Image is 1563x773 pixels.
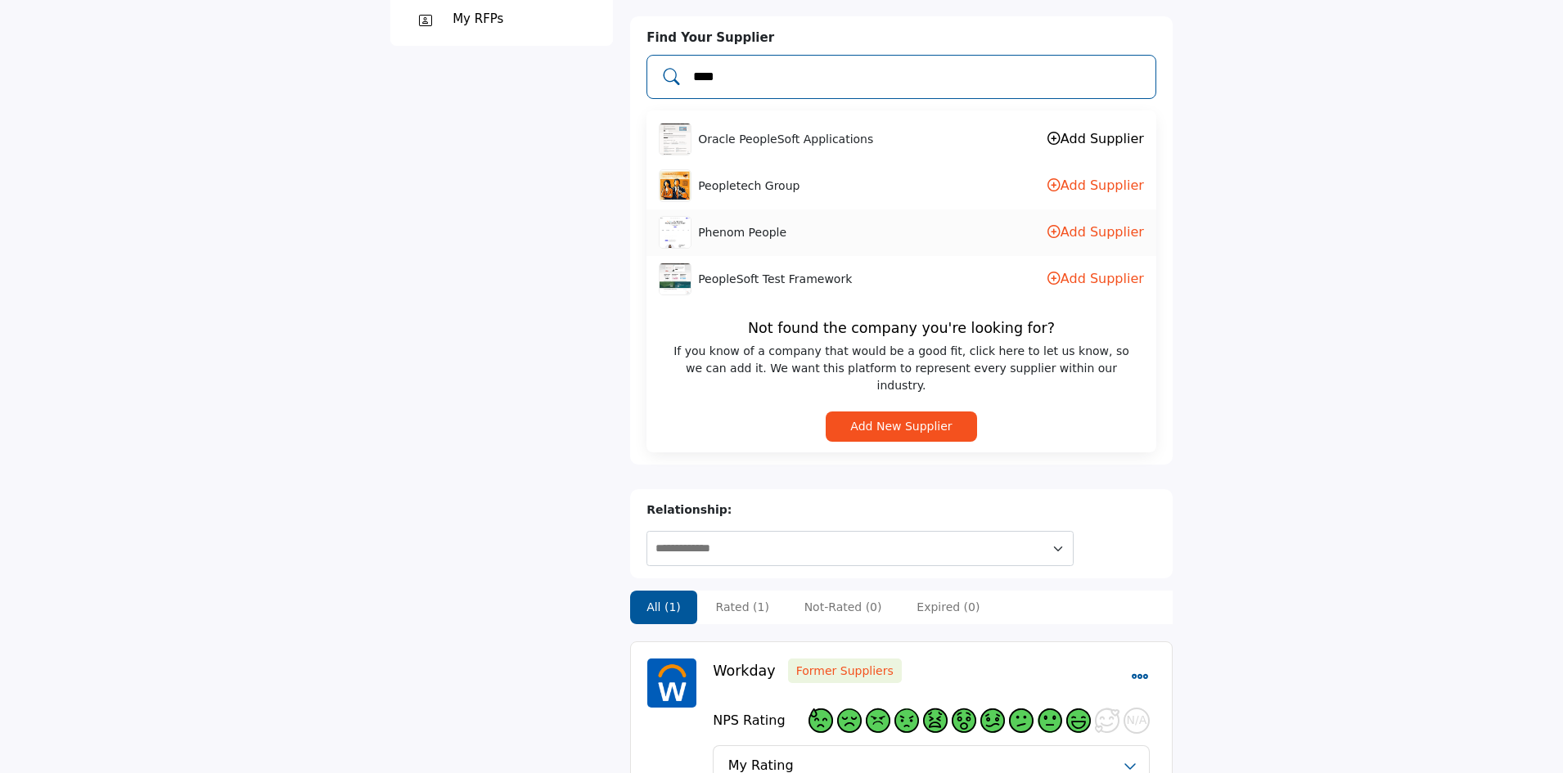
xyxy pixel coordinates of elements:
[826,411,976,442] button: Add New Supplier
[1127,713,1147,727] span: N/A
[1047,178,1144,193] a: Add Supplier
[866,708,890,733] div: 2
[659,169,691,202] img: peopletech-group logo
[713,663,776,679] a: Workday
[1009,708,1034,733] div: 7
[980,708,1005,733] div: 6
[659,216,691,249] img: phenom-people logo
[698,224,786,241] span: Phenom People
[647,658,696,708] img: workday logo
[1038,708,1062,733] div: 8
[1047,224,1144,240] a: Add Supplier
[1124,708,1150,734] div: N/A
[788,591,899,624] li: Not-Rated (0)
[713,712,785,728] h4: NPS Rating
[1130,658,1150,696] button: Select Dropdown Menu Options
[952,708,976,733] div: 5
[923,708,948,733] div: 4
[659,123,691,155] img: oracle-peoplesoft-applications logo
[1066,708,1091,733] div: 9
[900,591,996,624] li: Expired (0)
[788,658,902,683] span: Your indicated relationship type: Former Suppliers
[837,708,862,733] div: 1
[698,271,852,288] span: PeopleSoft Test Framework
[809,708,833,733] div: 0
[1047,131,1144,146] a: Add Supplier
[700,591,786,624] li: Rated (1)
[698,131,873,148] span: Oracle PeopleSoft Applications
[1095,708,1119,733] div: 10
[698,178,800,195] span: Peopletech Group
[646,29,774,47] label: Find Your Supplier
[646,503,732,516] b: Relationship:
[894,708,919,733] div: 3
[1047,271,1144,286] a: Add Supplier
[659,263,691,295] img: peoplesoft-test-framework logo
[691,66,1145,88] input: Add and rate your suppliers
[630,591,697,624] li: All (1)
[664,343,1139,394] span: If you know of a company that would be a good fit, click here to let us know, so we can add it. W...
[664,320,1139,337] h5: Not found the company you're looking for?
[453,10,503,29] div: My RFPs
